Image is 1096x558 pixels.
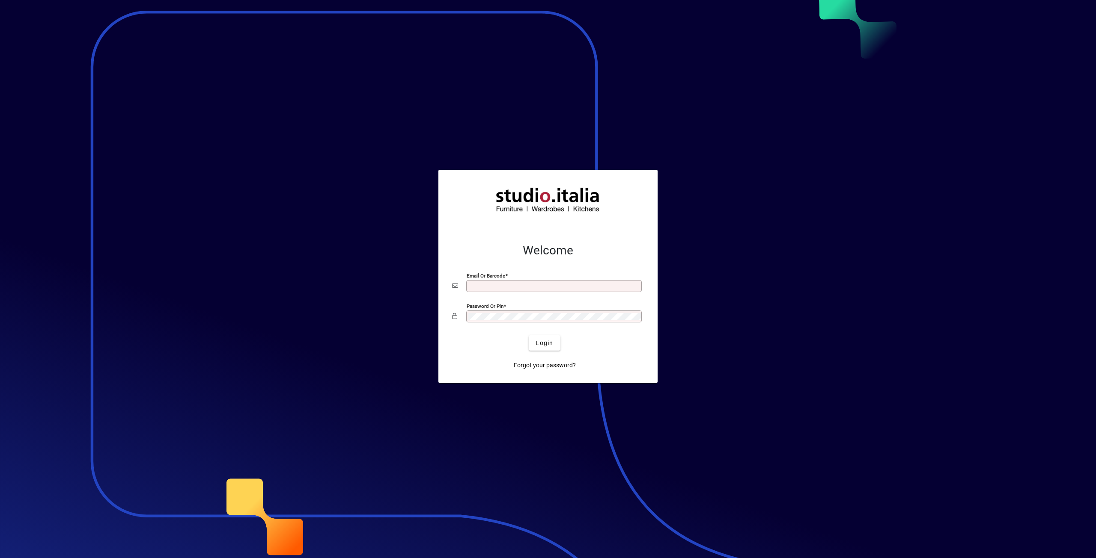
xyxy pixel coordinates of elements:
mat-label: Email or Barcode [467,273,505,279]
h2: Welcome [452,243,644,258]
span: Forgot your password? [514,361,576,370]
button: Login [529,335,560,351]
a: Forgot your password? [510,357,579,373]
mat-label: Password or Pin [467,303,503,309]
span: Login [536,339,553,348]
